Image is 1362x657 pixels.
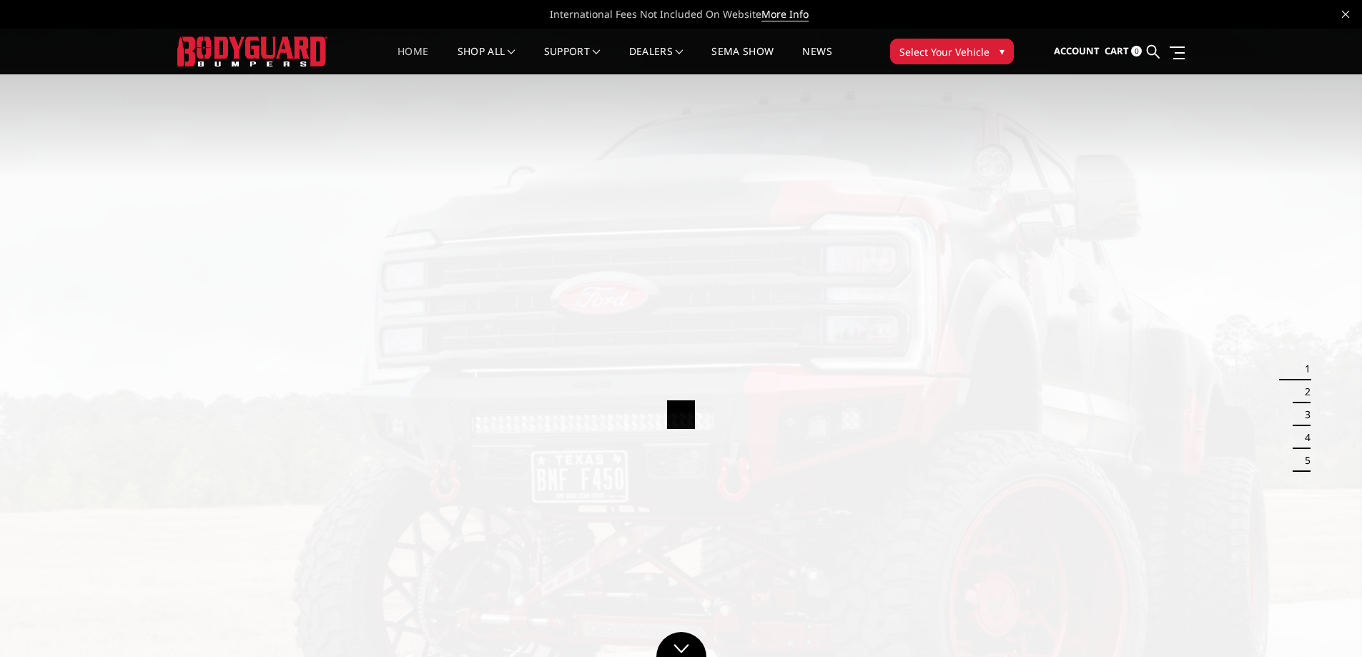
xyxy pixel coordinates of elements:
[1105,32,1142,71] a: Cart 0
[1000,44,1005,59] span: ▾
[711,46,774,74] a: SEMA Show
[1296,357,1311,380] button: 1 of 5
[802,46,831,74] a: News
[629,46,684,74] a: Dealers
[544,46,601,74] a: Support
[899,44,990,59] span: Select Your Vehicle
[458,46,515,74] a: shop all
[890,39,1014,64] button: Select Your Vehicle
[398,46,428,74] a: Home
[1296,403,1311,426] button: 3 of 5
[1296,426,1311,449] button: 4 of 5
[1054,32,1100,71] a: Account
[1131,46,1142,56] span: 0
[1296,380,1311,403] button: 2 of 5
[656,632,706,657] a: Click to Down
[177,36,327,66] img: BODYGUARD BUMPERS
[761,7,809,21] a: More Info
[1296,449,1311,472] button: 5 of 5
[1054,44,1100,57] span: Account
[1105,44,1129,57] span: Cart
